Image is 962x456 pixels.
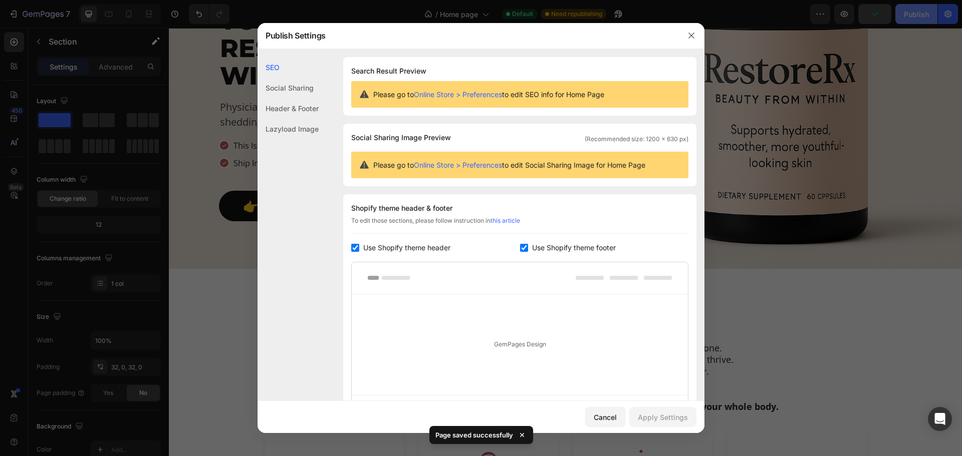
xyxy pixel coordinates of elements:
img: logo_orange.svg [16,16,24,24]
span: Social Sharing Image Preview [351,132,451,144]
span: Please go to to edit Social Sharing Image for Home Page [373,160,645,170]
div: Domain: [DOMAIN_NAME] [26,26,110,34]
div: Shopify theme header & footer [351,202,688,214]
div: SEO [258,57,319,78]
div: Lazyload Image [258,119,319,139]
div: Apply Settings [638,412,688,422]
span: Please go to to edit SEO info for Home Page [373,89,604,100]
div: Header & Footer [258,98,319,119]
a: Online Store > Preferences [414,161,502,169]
div: Open Intercom Messenger [928,407,952,431]
img: tab_domain_overview_orange.svg [27,58,35,66]
span: (Recommended size: 1200 x 630 px) [585,135,688,144]
div: v 4.0.25 [28,16,49,24]
h1: Search Result Preview [351,65,688,77]
button: Apply Settings [629,407,696,427]
div: Keywords by Traffic [111,59,169,66]
div: To edit those sections, please follow instruction in [351,216,688,234]
a: Online Store > Preferences [414,90,502,99]
span: Use Shopify theme header [363,242,450,254]
img: tab_keywords_by_traffic_grey.svg [100,58,108,66]
button: Cancel [585,407,625,427]
img: website_grey.svg [16,26,24,34]
a: this article [491,217,520,224]
h2: "it's not just hair." [96,281,697,306]
p: Page saved successfully [435,430,513,440]
p: ship in december [65,129,132,141]
strong: But beauty and health don't work in silos. You need a formula that supports your whole body. [184,372,610,384]
a: 👉 ORDER NOW [50,163,196,194]
p: If you're noticing shedding, dull skin, or [MEDICAL_DATA] you're not alone. [97,314,696,326]
p: 👉 ORDER NOW [74,169,172,188]
div: GemPages Design [352,294,688,395]
p: GLP-1s, stress, and modern life deplete the nutrients your body needs to thrive. [97,326,696,337]
p: this is a preorder [65,112,132,124]
div: Publish Settings [258,23,678,49]
div: Domain Overview [38,59,90,66]
div: Cancel [594,412,617,422]
p: Most supplements (including Nutrafol) target just one problem hair. [97,338,696,361]
div: Social Sharing [258,78,319,98]
span: Use Shopify theme footer [532,242,616,254]
p: Physician-formulated for women on GLP-1s and those facing stress-related shedding, aging skin, an... [51,72,413,102]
